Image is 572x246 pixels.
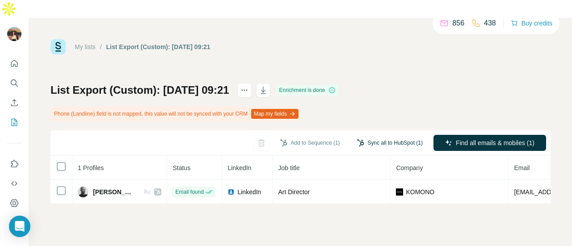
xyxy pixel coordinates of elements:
img: Surfe Logo [50,39,66,54]
span: Email found [175,188,203,196]
button: Feedback [7,215,21,231]
span: [PERSON_NAME] [93,188,135,196]
span: LinkedIn [227,164,251,171]
span: Email [514,164,530,171]
button: Find all emails & mobiles (1) [433,135,546,151]
img: Avatar [7,27,21,41]
img: LinkedIn logo [227,188,235,196]
span: KOMONO [406,188,434,196]
button: Buy credits [511,17,552,29]
span: LinkedIn [237,188,261,196]
span: Art Director [278,188,310,196]
button: Search [7,75,21,91]
button: Dashboard [7,195,21,211]
p: 438 [484,18,496,29]
button: Map my fields [251,109,299,119]
a: My lists [75,43,96,50]
span: Job title [278,164,299,171]
span: Find all emails & mobiles (1) [456,138,534,147]
span: Status [172,164,190,171]
button: Sync all to HubSpot (1) [351,136,429,150]
span: Company [396,164,423,171]
div: List Export (Custom): [DATE] 09:21 [106,42,210,51]
button: My lists [7,114,21,130]
button: Use Surfe API [7,175,21,192]
p: 856 [452,18,464,29]
img: company-logo [396,188,403,196]
button: Enrich CSV [7,95,21,111]
div: Enrichment is done [277,85,339,96]
h1: List Export (Custom): [DATE] 09:21 [50,83,229,97]
img: Avatar [78,187,88,197]
div: Phone (Landline) field is not mapped, this value will not be synced with your CRM [50,106,300,121]
li: / [100,42,102,51]
div: Open Intercom Messenger [9,216,30,237]
button: Quick start [7,55,21,71]
button: Use Surfe on LinkedIn [7,156,21,172]
button: Add to Sequence (1) [274,136,346,150]
span: 1 Profiles [78,164,104,171]
button: actions [237,83,252,97]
